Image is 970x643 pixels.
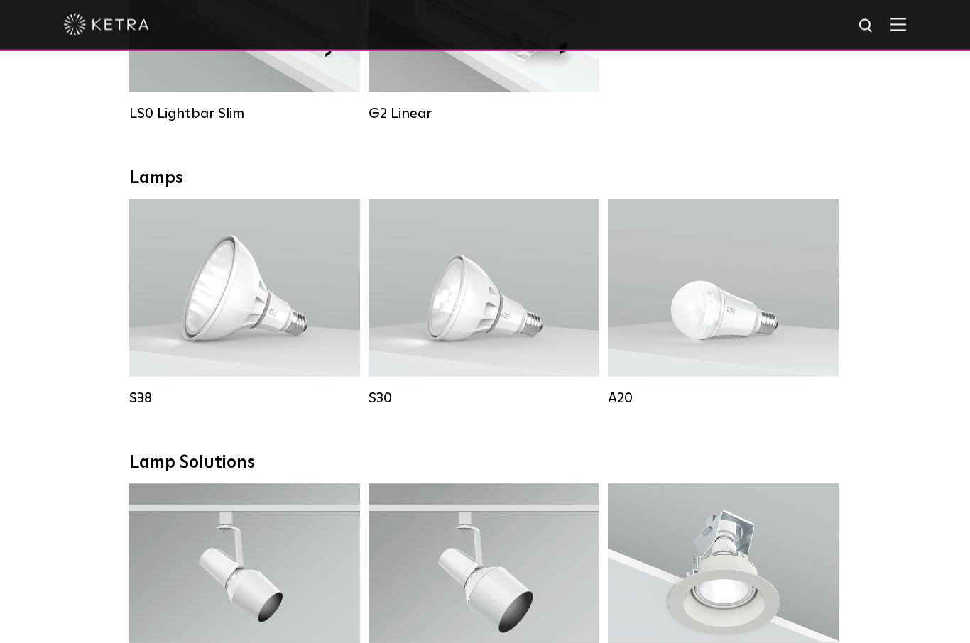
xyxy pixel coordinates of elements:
div: A20 [608,390,839,407]
a: S30 Lumen Output:1100Colors:White / BlackBase Type:E26 Edison Base / GU24Beam Angles:15° / 25° / ... [369,199,599,405]
a: S38 Lumen Output:1100Colors:White / BlackBase Type:E26 Edison Base / GU24Beam Angles:10° / 25° / ... [129,199,360,405]
div: S38 [129,390,360,407]
div: S30 [369,390,599,407]
img: search icon [858,18,876,35]
a: A20 Lumen Output:600 / 800Colors:White / BlackBase Type:E26 Edison Base / GU24Beam Angles:Omni-Di... [608,199,839,405]
div: G2 Linear [369,105,599,122]
div: Lamp Solutions [130,453,840,473]
div: LS0 Lightbar Slim [129,105,360,122]
div: Lamps [130,168,840,189]
img: ketra-logo-2019-white [64,14,149,35]
img: Hamburger%20Nav.svg [890,18,906,31]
